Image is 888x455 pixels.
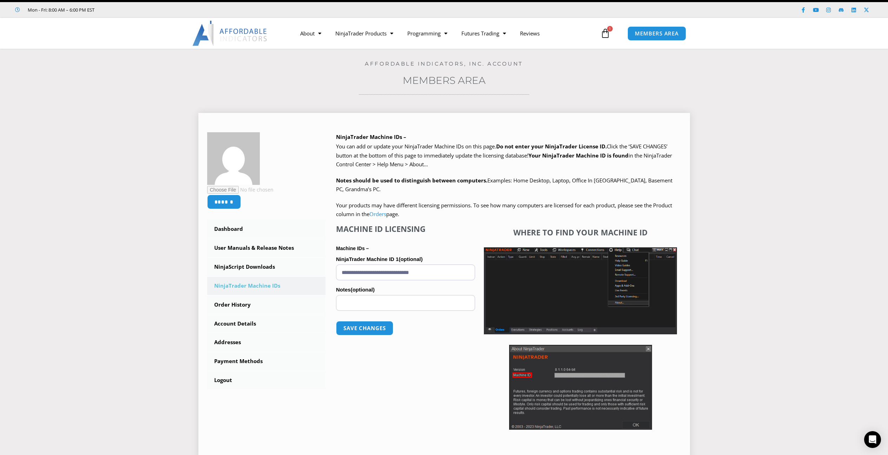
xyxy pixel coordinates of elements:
button: Save changes [336,321,393,335]
a: Payment Methods [207,352,326,370]
a: 1 [590,23,621,44]
a: Reviews [513,25,547,41]
span: Mon - Fri: 8:00 AM – 6:00 PM EST [26,6,94,14]
span: Your products may have different licensing permissions. To see how many computers are licensed fo... [336,202,672,218]
a: Order History [207,296,326,314]
span: Click the ‘SAVE CHANGES’ button at the bottom of this page to immediately update the licensing da... [336,143,672,168]
a: NinjaTrader Machine IDs [207,277,326,295]
a: Programming [400,25,454,41]
a: Affordable Indicators, Inc. Account [365,60,523,67]
label: Notes [336,285,475,295]
h4: Where to find your Machine ID [484,228,677,237]
a: NinjaScript Downloads [207,258,326,276]
span: 1 [607,26,613,32]
span: Examples: Home Desktop, Laptop, Office In [GEOGRAPHIC_DATA], Basement PC, Grandma’s PC. [336,177,672,193]
a: Futures Trading [454,25,513,41]
a: Addresses [207,333,326,352]
img: Screenshot 2025-01-17 114931 | Affordable Indicators – NinjaTrader [509,345,652,430]
a: Dashboard [207,220,326,238]
strong: Machine IDs – [336,246,369,251]
b: NinjaTrader Machine IDs – [336,133,406,140]
span: MEMBERS AREA [635,31,679,36]
span: (optional) [399,256,422,262]
a: MEMBERS AREA [627,26,686,41]
img: LogoAI | Affordable Indicators – NinjaTrader [192,21,268,46]
iframe: Customer reviews powered by Trustpilot [104,6,210,13]
strong: Notes should be used to distinguish between computers. [336,177,487,184]
a: NinjaTrader Products [328,25,400,41]
a: About [293,25,328,41]
nav: Menu [293,25,599,41]
span: (optional) [351,287,375,293]
img: Screenshot 2025-01-17 1155544 | Affordable Indicators – NinjaTrader [484,247,677,334]
strong: Your NinjaTrader Machine ID is found [528,152,629,159]
a: User Manuals & Release Notes [207,239,326,257]
a: Account Details [207,315,326,333]
label: NinjaTrader Machine ID 1 [336,254,475,265]
div: Open Intercom Messenger [864,431,881,448]
a: Logout [207,371,326,389]
a: Members Area [403,74,486,86]
span: You can add or update your NinjaTrader Machine IDs on this page. [336,143,496,150]
b: Do not enter your NinjaTrader License ID. [496,143,607,150]
a: Orders [369,210,386,218]
img: ddac042a68200f54011a0bcb058449f8177b4a29c420c79b9164dde479c8695c [207,132,260,185]
nav: Account pages [207,220,326,389]
h4: Machine ID Licensing [336,224,475,233]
